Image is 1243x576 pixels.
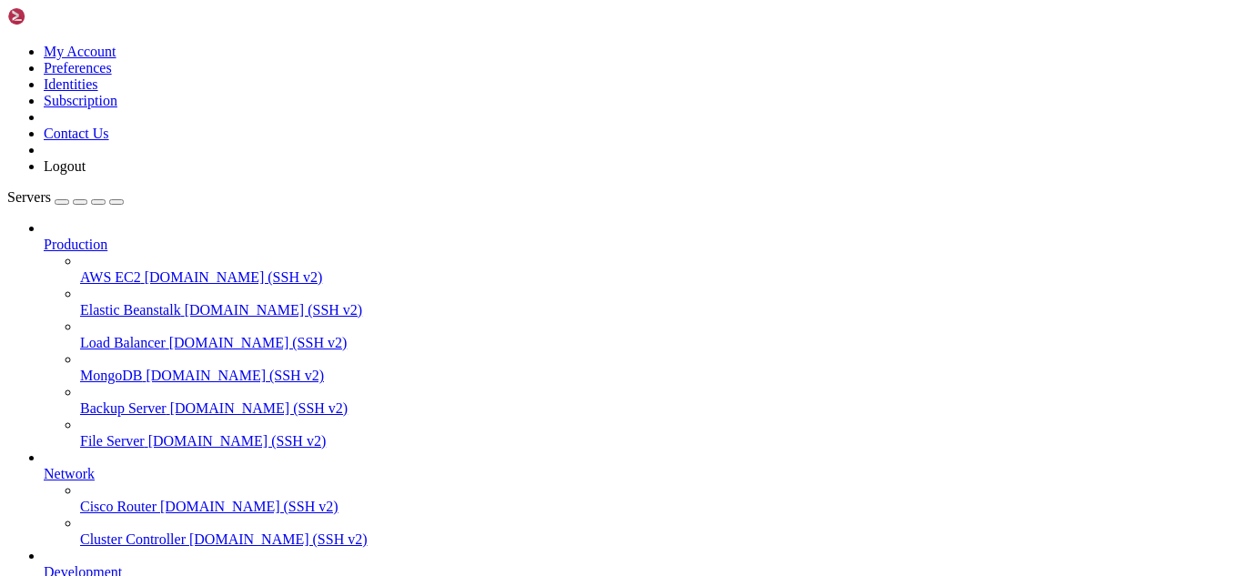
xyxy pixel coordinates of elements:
[44,466,95,481] span: Network
[80,499,157,514] span: Cisco Router
[80,433,1236,450] a: File Server [DOMAIN_NAME] (SSH v2)
[80,318,1236,351] li: Load Balancer [DOMAIN_NAME] (SSH v2)
[80,400,167,416] span: Backup Server
[44,93,117,108] a: Subscription
[80,400,1236,417] a: Backup Server [DOMAIN_NAME] (SSH v2)
[80,335,1236,351] a: Load Balancer [DOMAIN_NAME] (SSH v2)
[80,302,181,318] span: Elastic Beanstalk
[80,368,142,383] span: MongoDB
[160,499,339,514] span: [DOMAIN_NAME] (SSH v2)
[80,499,1236,515] a: Cisco Router [DOMAIN_NAME] (SSH v2)
[7,189,124,205] a: Servers
[80,302,1236,318] a: Elastic Beanstalk [DOMAIN_NAME] (SSH v2)
[80,368,1236,384] a: MongoDB [DOMAIN_NAME] (SSH v2)
[44,44,116,59] a: My Account
[148,433,327,449] span: [DOMAIN_NAME] (SSH v2)
[80,531,1236,548] a: Cluster Controller [DOMAIN_NAME] (SSH v2)
[44,237,107,252] span: Production
[80,351,1236,384] li: MongoDB [DOMAIN_NAME] (SSH v2)
[169,335,348,350] span: [DOMAIN_NAME] (SSH v2)
[7,189,51,205] span: Servers
[80,515,1236,548] li: Cluster Controller [DOMAIN_NAME] (SSH v2)
[44,60,112,76] a: Preferences
[80,269,141,285] span: AWS EC2
[80,384,1236,417] li: Backup Server [DOMAIN_NAME] (SSH v2)
[145,269,323,285] span: [DOMAIN_NAME] (SSH v2)
[80,531,186,547] span: Cluster Controller
[80,286,1236,318] li: Elastic Beanstalk [DOMAIN_NAME] (SSH v2)
[80,269,1236,286] a: AWS EC2 [DOMAIN_NAME] (SSH v2)
[44,237,1236,253] a: Production
[189,531,368,547] span: [DOMAIN_NAME] (SSH v2)
[7,7,112,25] img: Shellngn
[80,482,1236,515] li: Cisco Router [DOMAIN_NAME] (SSH v2)
[44,126,109,141] a: Contact Us
[44,450,1236,548] li: Network
[80,335,166,350] span: Load Balancer
[185,302,363,318] span: [DOMAIN_NAME] (SSH v2)
[44,158,86,174] a: Logout
[146,368,324,383] span: [DOMAIN_NAME] (SSH v2)
[44,76,98,92] a: Identities
[44,220,1236,450] li: Production
[44,466,1236,482] a: Network
[80,253,1236,286] li: AWS EC2 [DOMAIN_NAME] (SSH v2)
[170,400,349,416] span: [DOMAIN_NAME] (SSH v2)
[80,433,145,449] span: File Server
[80,417,1236,450] li: File Server [DOMAIN_NAME] (SSH v2)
